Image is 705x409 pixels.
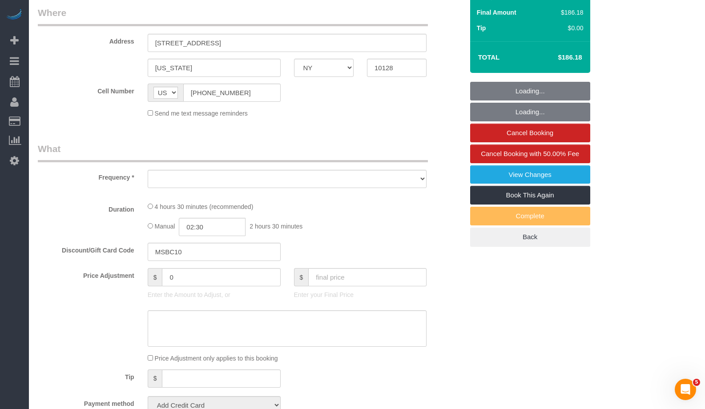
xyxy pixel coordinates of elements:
[557,8,583,17] div: $186.18
[477,24,486,32] label: Tip
[477,8,516,17] label: Final Amount
[557,24,583,32] div: $0.00
[155,110,248,117] span: Send me text message reminders
[5,9,23,21] img: Automaid Logo
[31,34,141,46] label: Address
[470,124,590,142] a: Cancel Booking
[183,84,281,102] input: Cell Number
[148,290,281,299] p: Enter the Amount to Adjust, or
[155,223,175,230] span: Manual
[31,202,141,214] label: Duration
[470,228,590,246] a: Back
[294,290,427,299] p: Enter your Final Price
[693,379,700,386] span: 5
[31,170,141,182] label: Frequency *
[31,84,141,96] label: Cell Number
[148,369,162,388] span: $
[31,369,141,381] label: Tip
[38,6,428,26] legend: Where
[38,142,428,162] legend: What
[308,268,427,286] input: final price
[155,355,278,362] span: Price Adjustment only applies to this booking
[155,203,254,210] span: 4 hours 30 minutes (recommended)
[148,59,281,77] input: City
[367,59,427,77] input: Zip Code
[531,54,582,61] h4: $186.18
[470,165,590,184] a: View Changes
[470,144,590,163] a: Cancel Booking with 50.00% Fee
[31,243,141,255] label: Discount/Gift Card Code
[675,379,696,400] iframe: Intercom live chat
[148,268,162,286] span: $
[31,396,141,408] label: Payment method
[31,268,141,280] label: Price Adjustment
[481,150,579,157] span: Cancel Booking with 50.00% Fee
[478,53,500,61] strong: Total
[470,186,590,204] a: Book This Again
[250,223,302,230] span: 2 hours 30 minutes
[294,268,309,286] span: $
